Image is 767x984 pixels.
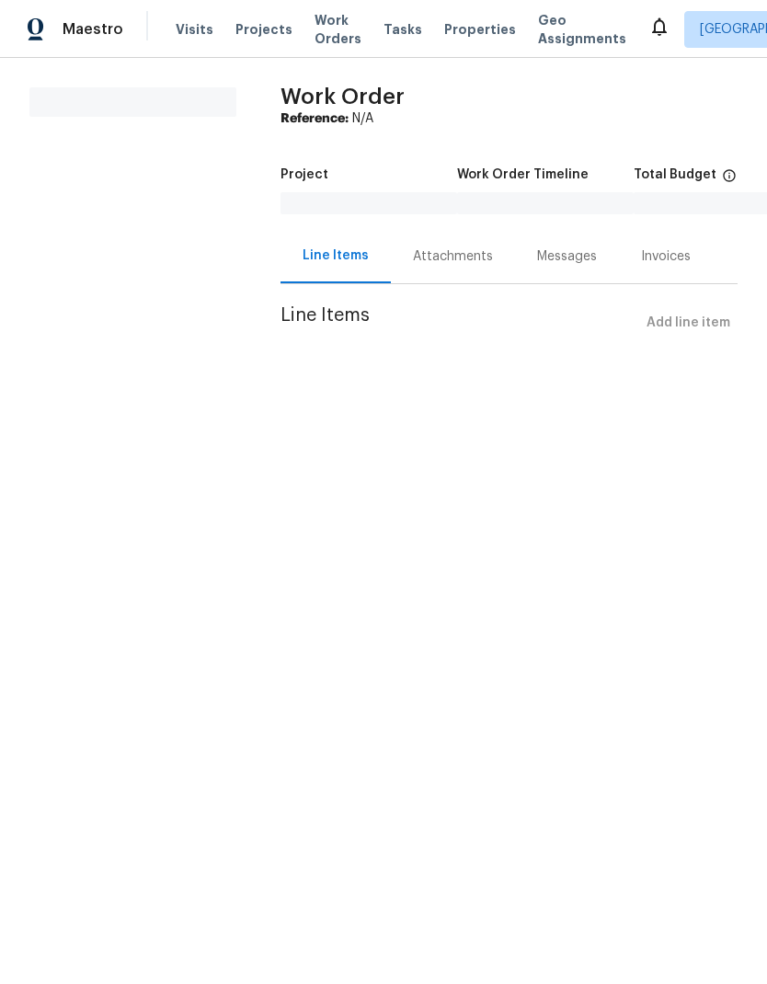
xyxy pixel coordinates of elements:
[303,246,369,265] div: Line Items
[413,247,493,266] div: Attachments
[280,306,639,340] span: Line Items
[537,247,597,266] div: Messages
[722,168,737,192] span: The total cost of line items that have been proposed by Opendoor. This sum includes line items th...
[383,23,422,36] span: Tasks
[634,168,716,181] h5: Total Budget
[280,112,349,125] b: Reference:
[176,20,213,39] span: Visits
[63,20,123,39] span: Maestro
[315,11,361,48] span: Work Orders
[538,11,626,48] span: Geo Assignments
[235,20,292,39] span: Projects
[457,168,589,181] h5: Work Order Timeline
[280,109,738,128] div: N/A
[641,247,691,266] div: Invoices
[444,20,516,39] span: Properties
[280,168,328,181] h5: Project
[280,86,405,108] span: Work Order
